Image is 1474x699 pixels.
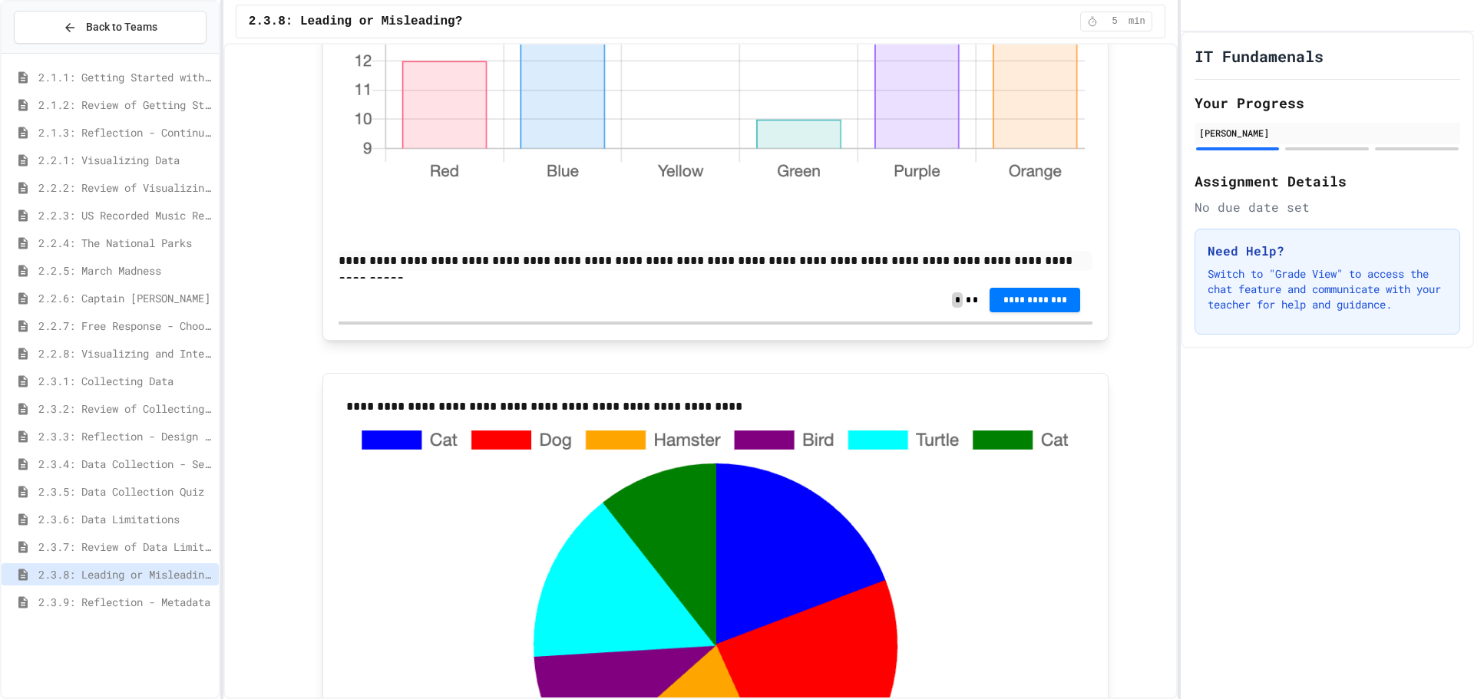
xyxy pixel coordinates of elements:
span: 2.3.7: Review of Data Limitations [38,539,213,555]
span: 2.3.1: Collecting Data [38,373,213,389]
span: 2.3.8: Leading or Misleading? [249,12,462,31]
span: 2.2.1: Visualizing Data [38,152,213,168]
span: 5 [1102,15,1127,28]
span: min [1129,15,1145,28]
span: 2.2.3: US Recorded Music Revenue [38,207,213,223]
span: 2.1.1: Getting Started with Data [38,69,213,85]
span: 2.2.2: Review of Visualizing Data [38,180,213,196]
h3: Need Help? [1208,242,1447,260]
span: 2.3.2: Review of Collecting Data [38,401,213,417]
span: 2.3.4: Data Collection - Self-Driving Cars [38,456,213,472]
span: Back to Teams [86,19,157,35]
h2: Your Progress [1195,92,1460,114]
span: 2.3.5: Data Collection Quiz [38,483,213,500]
button: Back to Teams [14,11,207,44]
span: 2.3.3: Reflection - Design a Survey [38,428,213,444]
p: Switch to "Grade View" to access the chat feature and communicate with your teacher for help and ... [1208,266,1447,312]
span: 2.1.3: Reflection - Continuously Collecting Data [38,124,213,140]
span: 2.2.5: March Madness [38,262,213,279]
div: [PERSON_NAME] [1199,126,1456,140]
div: No due date set [1195,198,1460,216]
span: 2.2.8: Visualizing and Interpreting Data Quiz [38,345,213,361]
span: 2.2.4: The National Parks [38,235,213,251]
span: 2.3.8: Leading or Misleading? [38,566,213,582]
span: 2.1.2: Review of Getting Started with Data [38,97,213,113]
span: 2.3.6: Data Limitations [38,511,213,527]
h1: IT Fundamenals [1195,45,1324,67]
span: 2.3.9: Reflection - Metadata [38,594,213,610]
span: 2.2.6: Captain [PERSON_NAME] [38,290,213,306]
span: 2.2.7: Free Response - Choosing a Visualization [38,318,213,334]
h2: Assignment Details [1195,170,1460,192]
